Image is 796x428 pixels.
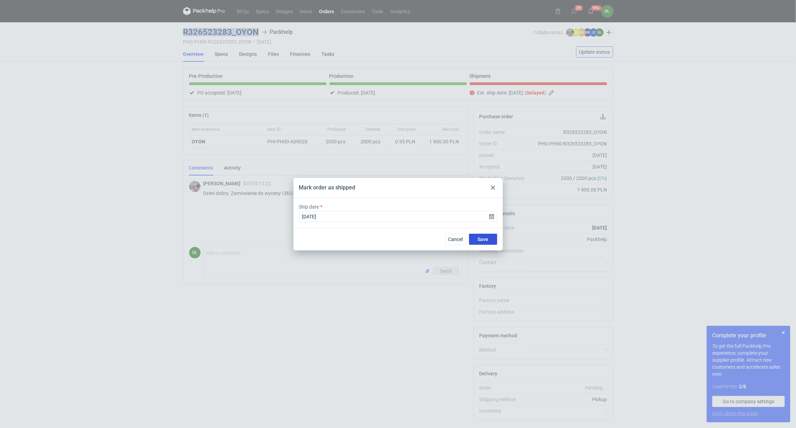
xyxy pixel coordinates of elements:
span: Cancel [448,237,463,242]
label: Ship date [299,203,319,210]
button: Save [469,234,497,245]
button: Cancel [445,234,466,245]
div: Mark order as shipped [299,184,356,192]
span: Save [478,237,489,242]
